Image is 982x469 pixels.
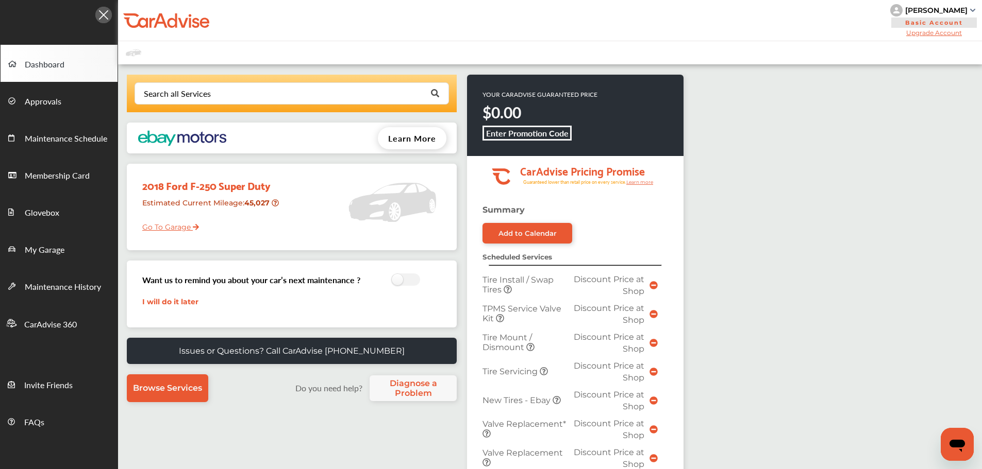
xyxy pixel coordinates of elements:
[290,382,367,394] label: Do you need help?
[891,18,977,28] span: Basic Account
[1,230,118,267] a: My Garage
[375,378,452,398] span: Diagnose a Problem
[574,303,644,325] span: Discount Price at Shop
[25,169,90,183] span: Membership Card
[482,448,563,458] span: Valve Replacement
[348,169,436,236] img: placeholder_car.5a1ece94.svg
[25,58,64,72] span: Dashboard
[135,215,199,234] a: Go To Garage
[574,419,644,440] span: Discount Price at Shop
[24,318,77,332] span: CarAdvise 360
[179,346,405,356] p: Issues or Questions? Call CarAdvise [PHONE_NUMBER]
[890,29,978,37] span: Upgrade Account
[574,332,644,354] span: Discount Price at Shop
[25,95,61,109] span: Approvals
[1,156,118,193] a: Membership Card
[1,193,118,230] a: Glovebox
[127,374,208,402] a: Browse Services
[905,6,968,15] div: [PERSON_NAME]
[626,179,654,185] tspan: Learn more
[1,82,118,119] a: Approvals
[144,90,211,98] div: Search all Services
[370,375,457,401] a: Diagnose a Problem
[388,132,436,144] span: Learn More
[520,161,645,180] tspan: CarAdvise Pricing Promise
[574,361,644,383] span: Discount Price at Shop
[482,275,554,294] span: Tire Install / Swap Tires
[482,205,525,215] strong: Summary
[482,304,561,323] span: TPMS Service Valve Kit
[498,229,557,237] div: Add to Calendar
[482,419,566,429] span: Valve Replacement*
[482,90,597,99] p: YOUR CARADVISE GUARANTEED PRICE
[142,274,360,286] h3: Want us to remind you about your car’s next maintenance ?
[135,194,286,220] div: Estimated Current Mileage :
[523,179,626,185] tspan: Guaranteed lower than retail price on every service.
[142,297,198,306] a: I will do it later
[482,367,540,376] span: Tire Servicing
[1,45,118,82] a: Dashboard
[482,333,532,352] span: Tire Mount / Dismount
[482,395,553,405] span: New Tires - Ebay
[126,46,141,59] img: placeholder_car.fcab19be.svg
[244,198,272,207] strong: 45,027
[95,7,112,23] img: Icon.5fd9dcc7.svg
[1,119,118,156] a: Maintenance Schedule
[482,253,552,261] strong: Scheduled Services
[133,383,202,393] span: Browse Services
[127,338,457,364] a: Issues or Questions? Call CarAdvise [PHONE_NUMBER]
[941,428,974,461] iframe: Button to launch messaging window
[482,223,572,244] a: Add to Calendar
[25,206,59,220] span: Glovebox
[135,169,286,194] div: 2018 Ford F-250 Super Duty
[24,379,73,392] span: Invite Friends
[574,274,644,296] span: Discount Price at Shop
[970,9,975,12] img: sCxJUJ+qAmfqhQGDUl18vwLg4ZYJ6CxN7XmbOMBAAAAAElFTkSuQmCC
[574,447,644,469] span: Discount Price at Shop
[574,390,644,411] span: Discount Price at Shop
[25,244,64,257] span: My Garage
[25,281,101,294] span: Maintenance History
[25,132,107,146] span: Maintenance Schedule
[486,127,569,139] b: Enter Promotion Code
[482,101,521,123] strong: $0.00
[1,267,118,304] a: Maintenance History
[890,4,903,16] img: knH8PDtVvWoAbQRylUukY18CTiRevjo20fAtgn5MLBQj4uumYvk2MzTtcAIzfGAtb1XOLVMAvhLuqoNAbL4reqehy0jehNKdM...
[24,416,44,429] span: FAQs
